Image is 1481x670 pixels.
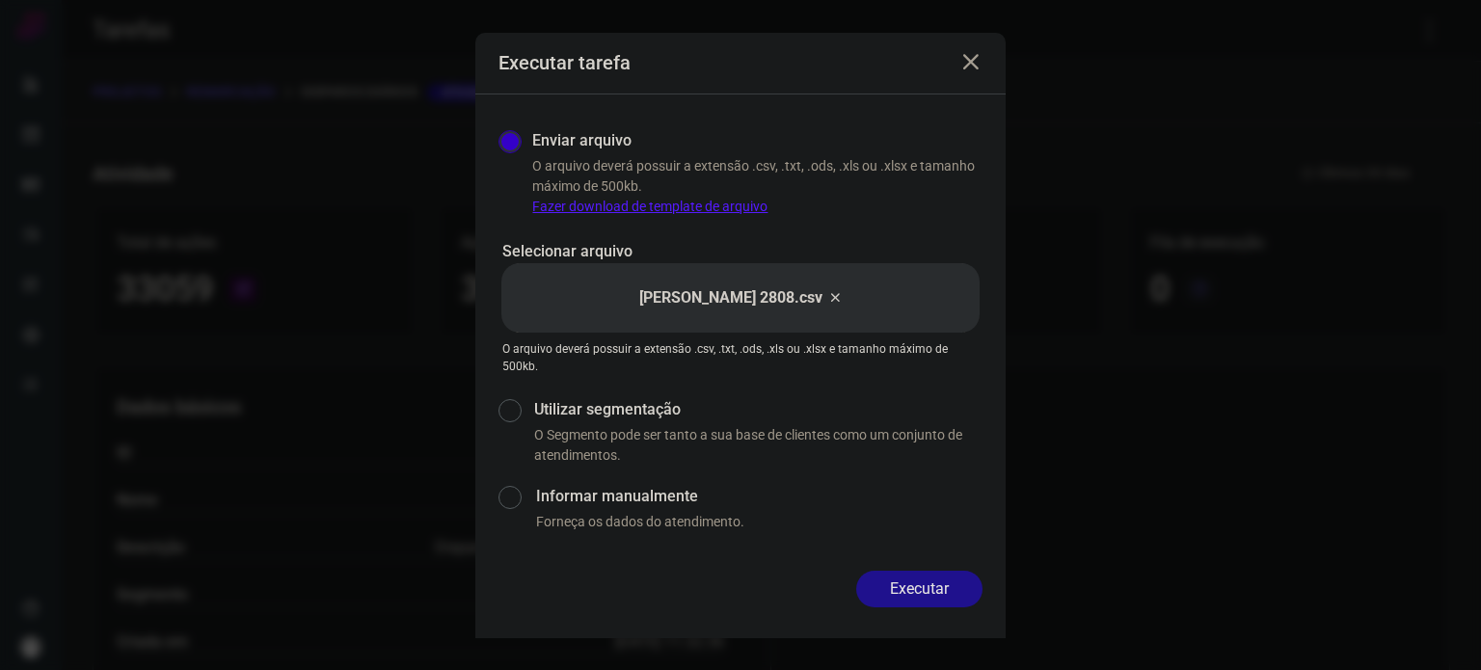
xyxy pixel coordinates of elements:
[534,425,983,466] p: O Segmento pode ser tanto a sua base de clientes como um conjunto de atendimentos.
[502,340,979,375] p: O arquivo deverá possuir a extensão .csv, .txt, .ods, .xls ou .xlsx e tamanho máximo de 500kb.
[639,286,822,309] p: [PERSON_NAME] 2808.csv
[502,240,979,263] p: Selecionar arquivo
[532,199,767,214] a: Fazer download de template de arquivo
[536,512,983,532] p: Forneça os dados do atendimento.
[498,51,631,74] h3: Executar tarefa
[536,485,983,508] label: Informar manualmente
[532,156,983,217] p: O arquivo deverá possuir a extensão .csv, .txt, .ods, .xls ou .xlsx e tamanho máximo de 500kb.
[856,571,983,607] button: Executar
[534,398,983,421] label: Utilizar segmentação
[532,129,632,152] label: Enviar arquivo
